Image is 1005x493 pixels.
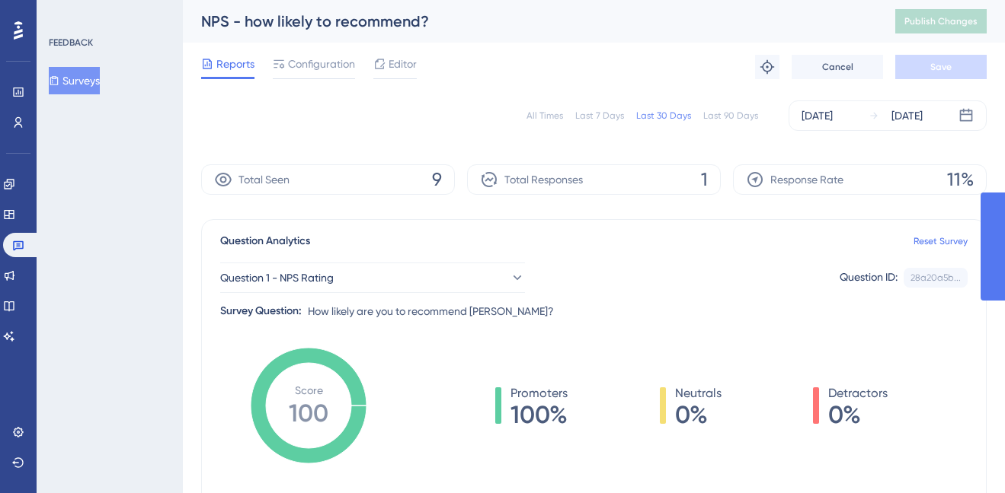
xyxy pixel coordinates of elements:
[216,55,254,73] span: Reports
[511,384,568,402] span: Promoters
[511,402,568,427] span: 100%
[675,384,722,402] span: Neutrals
[575,110,624,122] div: Last 7 Days
[914,235,968,247] a: Reset Survey
[389,55,417,73] span: Editor
[930,61,952,73] span: Save
[802,107,833,125] div: [DATE]
[822,61,853,73] span: Cancel
[308,302,554,320] span: How likely are you to recommend [PERSON_NAME]?
[504,170,583,189] span: Total Responses
[636,110,691,122] div: Last 30 Days
[220,302,302,320] div: Survey Question:
[288,55,355,73] span: Configuration
[49,37,93,49] div: FEEDBACK
[911,272,961,284] div: 28a20a5b...
[201,11,857,32] div: NPS - how likely to recommend?
[828,384,888,402] span: Detractors
[701,167,708,192] span: 1
[947,167,974,192] span: 11%
[703,110,758,122] div: Last 90 Days
[891,107,923,125] div: [DATE]
[675,402,722,427] span: 0%
[941,433,987,479] iframe: UserGuiding AI Assistant Launcher
[220,232,310,250] span: Question Analytics
[840,268,898,288] div: Question ID:
[895,9,987,33] button: Publish Changes
[792,55,883,79] button: Cancel
[220,269,334,287] span: Question 1 - NPS Rating
[895,55,987,79] button: Save
[289,399,328,428] tspan: 100
[432,167,442,192] span: 9
[295,384,323,396] tspan: Score
[770,170,843,189] span: Response Rate
[828,402,888,427] span: 0%
[49,67,100,94] button: Surveys
[220,262,525,293] button: Question 1 - NPS Rating
[238,170,290,189] span: Total Seen
[527,110,563,122] div: All Times
[904,15,978,27] span: Publish Changes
